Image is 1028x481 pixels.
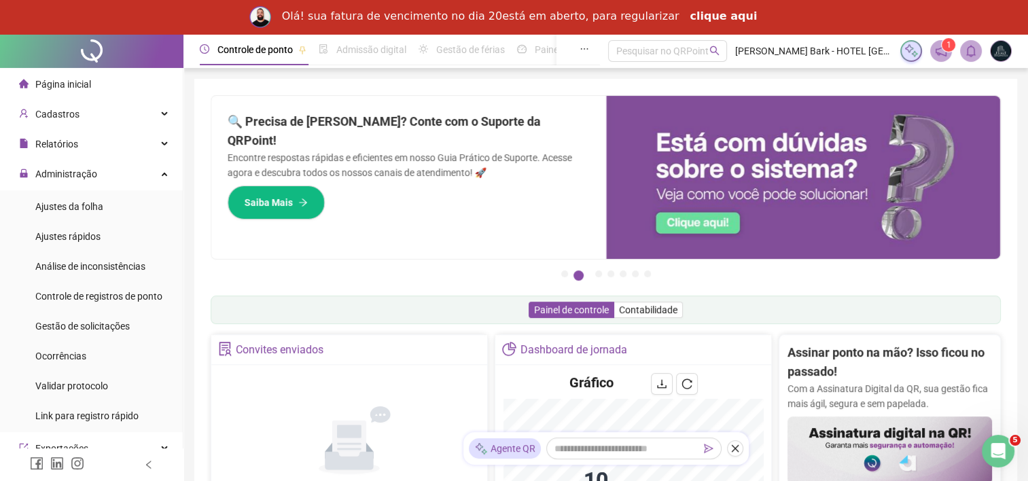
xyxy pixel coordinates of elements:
[595,270,602,277] button: 3
[35,231,101,242] span: Ajustes rápidos
[644,270,651,277] button: 7
[236,338,323,361] div: Convites enviados
[35,410,139,421] span: Link para registro rápido
[787,381,992,411] p: Com a Assinatura Digital da QR, sua gestão fica mais ágil, segura e sem papelada.
[619,304,677,315] span: Contabilidade
[942,38,955,52] sup: 1
[19,109,29,118] span: user-add
[282,10,679,23] div: Olá! sua fatura de vencimento no dia 20está em aberto, para regularizar
[218,342,232,356] span: solution
[517,44,527,54] span: dashboard
[632,270,639,277] button: 6
[709,46,720,56] span: search
[217,44,293,55] span: Controle de ponto
[965,45,977,57] span: bell
[1010,435,1021,446] span: 5
[35,351,86,361] span: Ocorrências
[35,201,103,212] span: Ajustes da folha
[935,45,947,57] span: notification
[620,270,626,277] button: 5
[228,185,325,219] button: Saiba Mais
[50,457,64,470] span: linkedin
[35,291,162,302] span: Controle de registros de ponto
[946,40,951,50] span: 1
[904,43,919,58] img: sparkle-icon.fc2bf0ac1784a2077858766a79e2daf3.svg
[520,338,627,361] div: Dashboard de jornada
[228,150,590,180] p: Encontre respostas rápidas e eficientes em nosso Guia Prático de Suporte. Acesse agora e descubra...
[474,442,488,456] img: sparkle-icon.fc2bf0ac1784a2077858766a79e2daf3.svg
[228,112,590,151] h2: 🔍 Precisa de [PERSON_NAME]? Conte com o Suporte da QRPoint!
[144,460,154,469] span: left
[690,10,757,24] a: clique aqui
[319,44,328,54] span: file-done
[298,198,308,207] span: arrow-right
[991,41,1011,61] img: 8267
[19,139,29,148] span: file
[561,270,568,277] button: 1
[35,443,88,454] span: Exportações
[569,34,600,65] button: ellipsis
[730,444,740,453] span: close
[200,44,209,54] span: clock-circle
[569,373,614,392] h4: Gráfico
[35,168,97,179] span: Administração
[681,378,692,389] span: reload
[19,168,29,178] span: lock
[71,457,84,470] span: instagram
[419,44,428,54] span: sun
[245,195,293,210] span: Saiba Mais
[607,270,614,277] button: 4
[469,438,541,459] div: Agente QR
[534,304,609,315] span: Painel de controle
[35,380,108,391] span: Validar protocolo
[19,79,29,88] span: home
[336,44,406,55] span: Admissão digital
[35,261,145,272] span: Análise de inconsistências
[436,44,505,55] span: Gestão de férias
[298,46,306,54] span: pushpin
[30,457,43,470] span: facebook
[249,6,271,28] img: Profile image for Rodolfo
[787,343,992,382] h2: Assinar ponto na mão? Isso ficou no passado!
[580,44,589,54] span: ellipsis
[735,43,892,58] span: [PERSON_NAME] Bark - HOTEL [GEOGRAPHIC_DATA] [GEOGRAPHIC_DATA]
[704,444,713,453] span: send
[35,139,78,149] span: Relatórios
[656,378,667,389] span: download
[35,109,79,120] span: Cadastros
[535,44,588,55] span: Painel do DP
[982,435,1014,467] iframe: Intercom live chat
[35,321,130,332] span: Gestão de solicitações
[19,443,29,452] span: export
[573,270,584,281] button: 2
[502,342,516,356] span: pie-chart
[35,79,91,90] span: Página inicial
[606,96,1001,259] img: banner%2F0cf4e1f0-cb71-40ef-aa93-44bd3d4ee559.png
